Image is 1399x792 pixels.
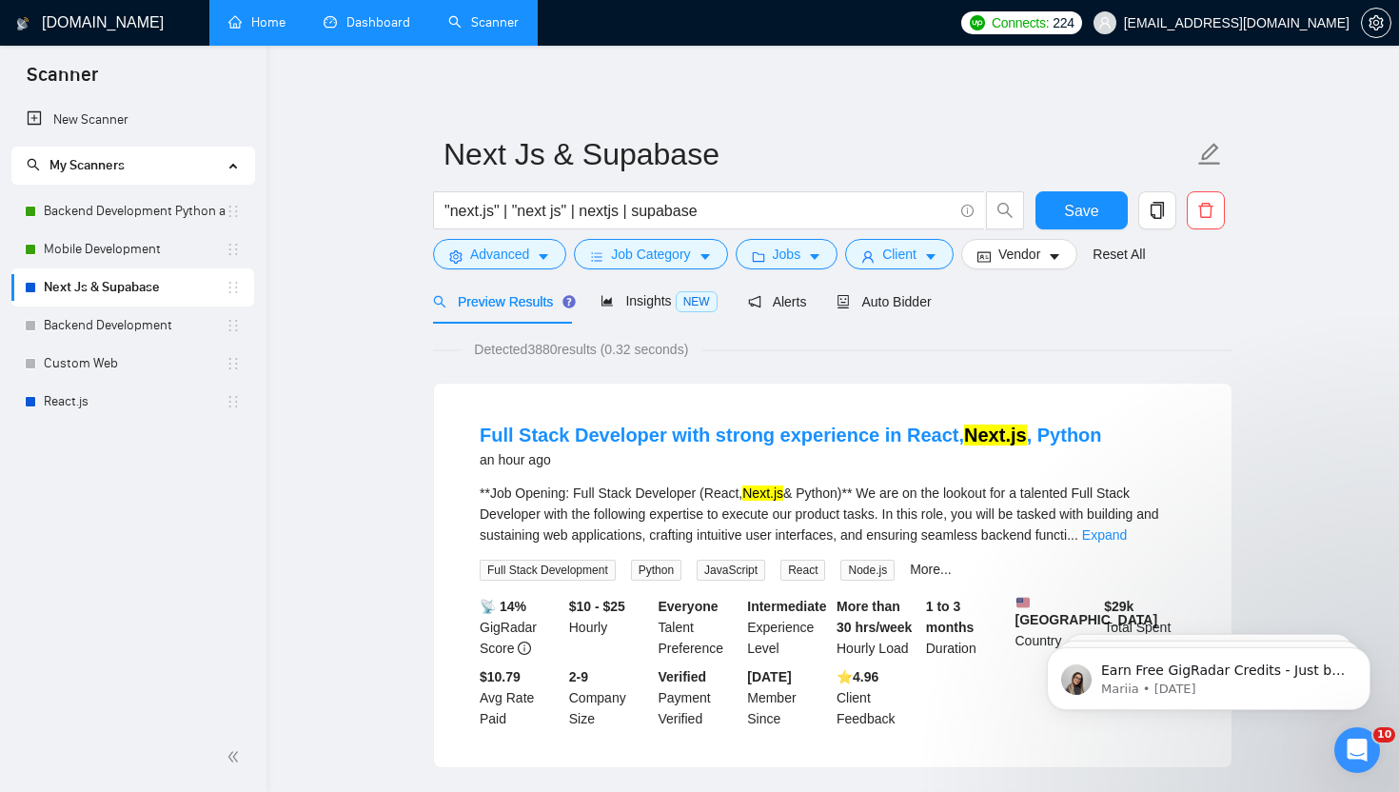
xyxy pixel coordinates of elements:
span: Insights [601,293,717,308]
span: Full Stack Development [480,560,616,581]
div: an hour ago [480,448,1102,471]
a: dashboardDashboard [324,14,410,30]
div: Total Spent [1100,596,1190,659]
span: ... [1067,527,1078,543]
span: search [433,295,446,308]
span: caret-down [699,249,712,264]
button: folderJobscaret-down [736,239,838,269]
div: Talent Preference [655,596,744,659]
li: Backend Development [11,307,254,345]
a: React.js [44,383,226,421]
input: Scanner name... [443,130,1193,178]
b: Verified [659,669,707,684]
a: Backend Development [44,307,226,345]
span: copy [1139,202,1175,219]
span: Jobs [773,244,801,265]
span: My Scanners [49,157,125,173]
span: Node.js [840,560,895,581]
span: delete [1188,202,1224,219]
span: Detected 3880 results (0.32 seconds) [461,339,701,360]
span: Job Category [611,244,690,265]
span: Save [1064,199,1098,223]
a: Full Stack Developer with strong experience in React,Next.js, Python [480,425,1102,445]
span: holder [226,204,241,219]
span: holder [226,394,241,409]
span: 224 [1053,12,1074,33]
b: 2-9 [569,669,588,684]
button: settingAdvancedcaret-down [433,239,566,269]
span: Vendor [998,244,1040,265]
span: Python [631,560,681,581]
span: Auto Bidder [837,294,931,309]
b: [GEOGRAPHIC_DATA] [1015,596,1158,627]
button: Save [1035,191,1128,229]
a: homeHome [228,14,286,30]
span: info-circle [518,642,531,655]
a: Reset All [1093,244,1145,265]
span: holder [226,280,241,295]
span: React [780,560,825,581]
a: New Scanner [27,101,239,139]
b: 📡 14% [480,599,526,614]
span: idcard [977,249,991,264]
button: userClientcaret-down [845,239,954,269]
span: NEW [676,291,718,312]
span: bars [590,249,603,264]
li: React.js [11,383,254,421]
b: 1 to 3 months [926,599,975,635]
span: Advanced [470,244,529,265]
img: upwork-logo.png [970,15,985,30]
span: setting [449,249,463,264]
iframe: Intercom notifications message [1018,607,1399,741]
a: Mobile Development [44,230,226,268]
div: Tooltip anchor [561,293,578,310]
b: [DATE] [747,669,791,684]
span: JavaScript [697,560,765,581]
b: $10 - $25 [569,599,625,614]
span: double-left [227,747,246,766]
b: ⭐️ 4.96 [837,669,878,684]
span: caret-down [1048,249,1061,264]
button: idcardVendorcaret-down [961,239,1077,269]
li: Next Js & Supabase [11,268,254,307]
li: Backend Development Python and Go [11,192,254,230]
div: Experience Level [743,596,833,659]
button: setting [1361,8,1391,38]
input: Search Freelance Jobs... [444,199,953,223]
a: More... [910,562,952,577]
span: 10 [1373,727,1395,742]
span: edit [1197,142,1222,167]
div: Duration [922,596,1012,659]
a: Backend Development Python and Go [44,192,226,230]
span: info-circle [961,205,974,217]
iframe: Intercom live chat [1334,727,1380,773]
b: Everyone [659,599,719,614]
div: Company Size [565,666,655,729]
span: My Scanners [27,157,125,173]
span: holder [226,356,241,371]
div: GigRadar Score [476,596,565,659]
a: setting [1361,15,1391,30]
span: Connects: [992,12,1049,33]
li: New Scanner [11,101,254,139]
img: logo [16,9,30,39]
b: Intermediate [747,599,826,614]
div: Client Feedback [833,666,922,729]
span: caret-down [808,249,821,264]
span: Alerts [748,294,807,309]
button: copy [1138,191,1176,229]
a: Custom Web [44,345,226,383]
button: delete [1187,191,1225,229]
span: area-chart [601,294,614,307]
a: Next Js & Supabase [44,268,226,307]
mark: Next.js [964,425,1027,445]
span: holder [226,242,241,257]
button: search [986,191,1024,229]
span: caret-down [537,249,550,264]
span: folder [752,249,765,264]
li: Custom Web [11,345,254,383]
span: holder [226,318,241,333]
div: Payment Verified [655,666,744,729]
